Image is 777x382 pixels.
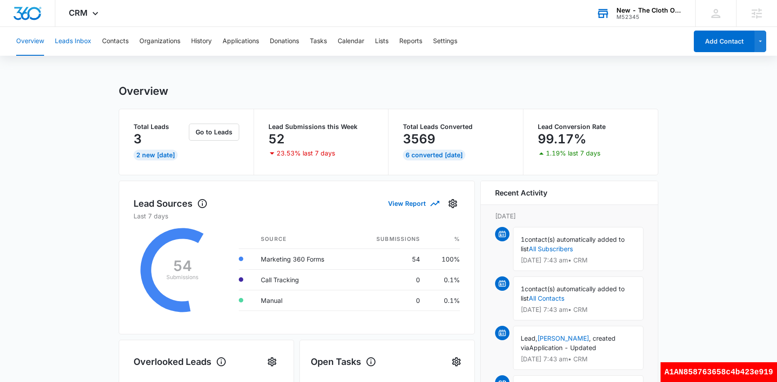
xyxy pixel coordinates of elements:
button: Donations [270,27,299,56]
div: account id [616,14,682,20]
p: [DATE] [495,211,643,221]
span: 1 [521,235,525,243]
button: Settings [433,27,457,56]
p: Lead Conversion Rate [538,124,644,130]
th: Source [254,230,353,249]
a: All Subscribers [529,245,573,253]
span: 1 [521,285,525,293]
td: Call Tracking [254,269,353,290]
p: 3569 [403,132,435,146]
button: Calendar [338,27,364,56]
p: Lead Submissions this Week [268,124,374,130]
span: contact(s) automatically added to list [521,235,625,253]
button: Settings [265,355,279,369]
h1: Overview [119,84,168,98]
h1: Open Tasks [311,355,376,369]
th: Submissions [353,230,427,249]
div: A1AN858763658c4b423e919 [661,362,777,382]
div: 6 Converted [DATE] [403,150,465,160]
button: History [191,27,212,56]
button: Contacts [102,27,129,56]
button: Add Contact [694,31,755,52]
p: 3 [134,132,142,146]
td: 0.1% [427,290,460,311]
td: Marketing 360 Forms [254,249,353,269]
button: Leads Inbox [55,27,91,56]
span: Lead, [521,334,537,342]
h6: Recent Activity [495,187,547,198]
h1: Overlooked Leads [134,355,227,369]
button: Go to Leads [189,124,239,141]
span: CRM [69,8,88,18]
a: Go to Leads [189,128,239,136]
span: contact(s) automatically added to list [521,285,625,302]
div: account name [616,7,682,14]
p: 23.53% last 7 days [277,150,335,156]
button: Applications [223,27,259,56]
p: 52 [268,132,285,146]
button: Reports [399,27,422,56]
p: [DATE] 7:43 am • CRM [521,257,636,263]
a: All Contacts [529,294,564,302]
p: 99.17% [538,132,586,146]
td: 0 [353,269,427,290]
button: Settings [449,355,464,369]
td: 54 [353,249,427,269]
p: [DATE] 7:43 am • CRM [521,356,636,362]
p: Total Leads [134,124,187,130]
div: 2 New [DATE] [134,150,178,160]
button: Organizations [139,27,180,56]
button: Lists [375,27,388,56]
button: Overview [16,27,44,56]
a: [PERSON_NAME] [537,334,589,342]
span: Application - Updated [529,344,596,351]
p: [DATE] 7:43 am • CRM [521,306,636,313]
button: Settings [446,196,460,211]
th: % [427,230,460,249]
td: 100% [427,249,460,269]
td: 0 [353,290,427,311]
button: View Report [388,195,438,211]
p: 1.19% last 7 days [546,150,600,156]
p: Last 7 days [134,211,460,221]
h1: Lead Sources [134,197,208,210]
td: Manual [254,290,353,311]
button: Tasks [310,27,327,56]
p: Total Leads Converted [403,124,509,130]
td: 0.1% [427,269,460,290]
